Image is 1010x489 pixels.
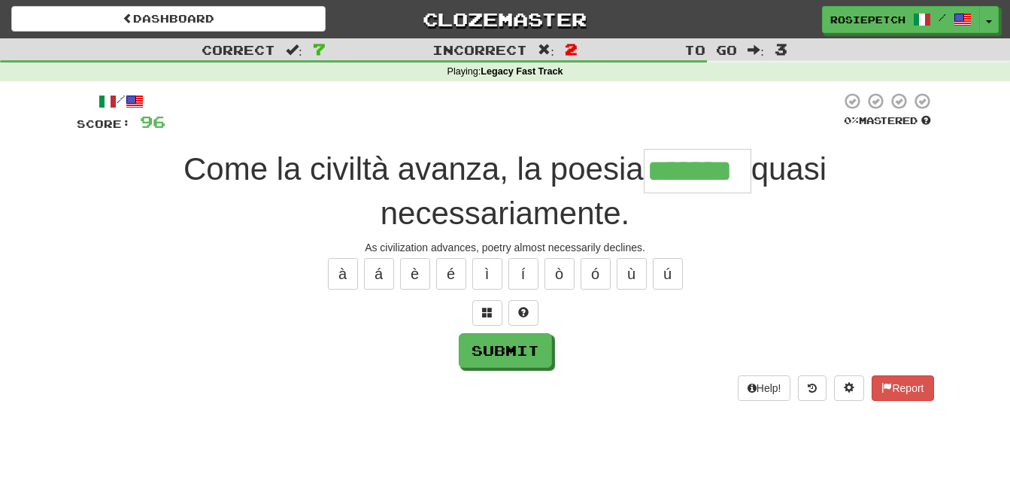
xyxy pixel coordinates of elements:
[202,42,275,57] span: Correct
[617,258,647,290] button: ù
[11,6,326,32] a: Dashboard
[472,258,502,290] button: ì
[140,112,165,131] span: 96
[481,66,563,77] strong: Legacy Fast Track
[77,92,165,111] div: /
[565,40,578,58] span: 2
[183,151,644,187] span: Come la civiltà avanza, la poesia
[508,300,538,326] button: Single letter hint - you only get 1 per sentence and score half the points! alt+h
[436,258,466,290] button: é
[348,6,663,32] a: Clozemaster
[472,300,502,326] button: Switch sentence to multiple choice alt+p
[77,117,131,130] span: Score:
[381,151,827,231] span: quasi necessariamente.
[738,375,791,401] button: Help!
[538,44,554,56] span: :
[328,258,358,290] button: à
[313,40,326,58] span: 7
[400,258,430,290] button: è
[841,114,934,128] div: Mastered
[508,258,538,290] button: í
[798,375,827,401] button: Round history (alt+y)
[432,42,527,57] span: Incorrect
[581,258,611,290] button: ó
[939,12,946,23] span: /
[459,333,552,368] button: Submit
[830,13,905,26] span: rosiepetch
[364,258,394,290] button: á
[872,375,933,401] button: Report
[77,240,934,255] div: As civilization advances, poetry almost necessarily declines.
[286,44,302,56] span: :
[844,114,859,126] span: 0 %
[684,42,737,57] span: To go
[544,258,575,290] button: ò
[822,6,980,33] a: rosiepetch /
[775,40,787,58] span: 3
[653,258,683,290] button: ú
[748,44,764,56] span: :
